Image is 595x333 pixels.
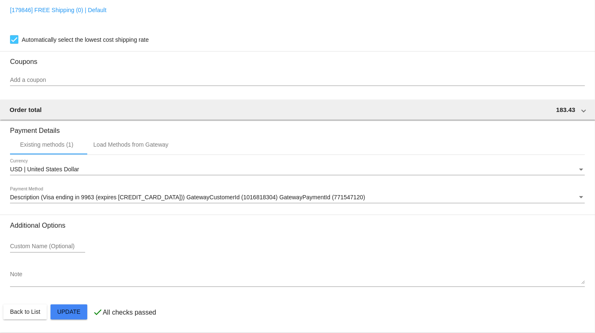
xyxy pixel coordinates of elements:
[93,308,103,318] mat-icon: check
[10,194,585,201] mat-select: Payment Method
[3,305,47,320] button: Back to List
[57,309,81,315] span: Update
[94,141,169,148] div: Load Methods from Gateway
[22,35,149,45] span: Automatically select the lowest cost shipping rate
[10,166,79,173] span: USD | United States Dollar
[103,309,156,317] p: All checks passed
[10,120,585,135] h3: Payment Details
[10,51,585,66] h3: Coupons
[10,309,40,315] span: Back to List
[10,244,85,250] input: Custom Name (Optional)
[556,106,575,113] span: 183.43
[10,166,585,173] mat-select: Currency
[20,141,73,148] div: Existing methods (1)
[10,106,42,113] span: Order total
[10,194,365,201] span: Description (Visa ending in 9963 (expires [CREDIT_CARD_DATA])) GatewayCustomerId (1016818304) Gat...
[10,222,585,230] h3: Additional Options
[51,305,87,320] button: Update
[10,77,585,84] input: Add a coupon
[10,7,106,13] a: [179846] FREE Shipping (0) | Default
